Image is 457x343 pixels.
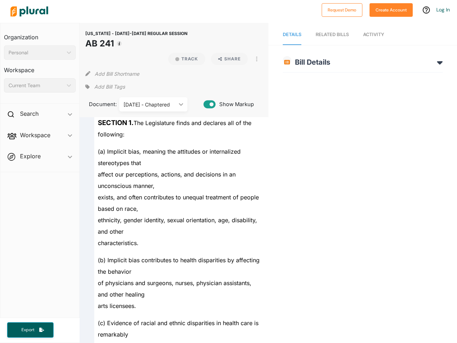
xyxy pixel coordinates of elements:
span: arts licensees. [98,302,136,309]
span: Details [283,32,301,37]
span: Add Bill Tags [94,83,125,90]
h3: Workspace [4,60,76,75]
a: Log In [436,6,450,13]
span: Document: [85,100,110,108]
button: Add Bill Shortname [95,68,139,79]
button: Track [168,53,205,65]
button: Share [208,53,251,65]
a: Request Demo [322,6,362,13]
span: ethnicity, gender identity, sexual orientation, age, disability, and other [98,217,257,235]
div: Add tags [85,81,125,92]
a: RELATED BILLS [316,25,349,45]
button: Share [211,53,248,65]
button: Export [7,322,54,338]
h2: Search [20,110,39,118]
a: Create Account [370,6,413,13]
div: Current Team [9,82,64,89]
span: affect our perceptions, actions, and decisions in an unconscious manner, [98,171,236,189]
span: (c) Evidence of racial and ethnic disparities in health care is remarkably [98,319,258,338]
strong: SECTION 1. [98,119,134,127]
button: Create Account [370,3,413,17]
span: Show Markup [216,100,254,108]
span: The Legislature finds and declares all of the following: [98,119,251,138]
div: Tooltip anchor [116,40,122,47]
span: characteristics. [98,239,139,247]
a: Details [283,25,301,45]
div: [DATE] - Chaptered [124,101,176,108]
span: Export [16,327,39,333]
a: Activity [363,25,384,45]
button: Request Demo [322,3,362,17]
span: (a) Implicit bias, meaning the attitudes or internalized stereotypes that [98,148,241,166]
span: Activity [363,32,384,37]
span: Bill Details [291,58,330,66]
h1: AB 241 [85,37,187,50]
span: exists, and often contributes to unequal treatment of people based on race, [98,194,259,212]
span: (b) Implicit bias contributes to health disparities by affecting the behavior [98,257,260,275]
span: of physicians and surgeons, nurses, physician assistants, and other healing [98,279,251,298]
div: Personal [9,49,64,56]
span: [US_STATE] - [DATE]-[DATE] REGULAR SESSION [85,31,187,36]
div: RELATED BILLS [316,31,349,38]
h3: Organization [4,27,76,43]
